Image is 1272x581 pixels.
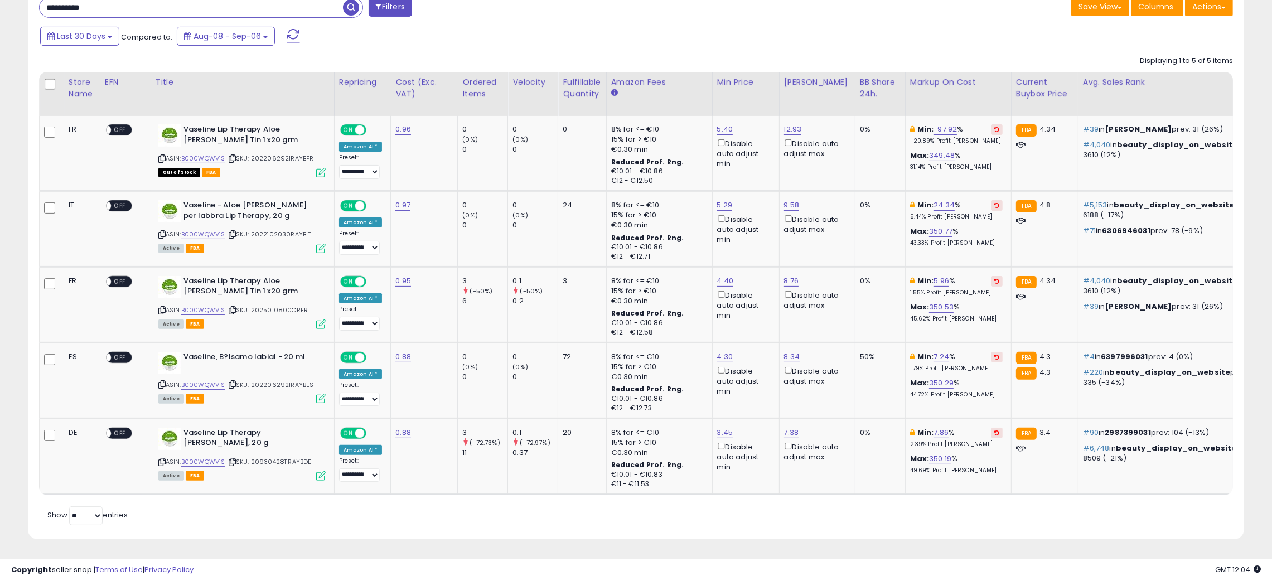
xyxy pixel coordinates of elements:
div: BB Share 24h. [860,76,901,100]
a: 7.24 [934,351,949,362]
p: -20.89% Profit [PERSON_NAME] [910,137,1003,145]
div: Disable auto adjust max [784,440,847,462]
div: Displaying 1 to 5 of 5 items [1140,56,1233,66]
div: 11 [462,448,507,458]
div: Min Price [717,76,775,88]
div: % [910,378,1003,399]
span: All listings currently available for purchase on Amazon [158,244,184,253]
div: Disable auto adjust min [717,137,771,169]
div: Preset: [339,154,383,178]
a: B000WQWV1S [181,154,225,163]
a: B000WQWV1S [181,306,225,315]
a: 8.76 [784,275,799,287]
div: 3 [563,276,597,286]
div: 3 [462,428,507,438]
b: Max: [910,302,930,312]
b: Min: [917,351,934,362]
span: [PERSON_NAME] [1105,124,1172,134]
div: FR [69,124,91,134]
span: #6,748 [1083,443,1110,453]
div: 15% for > €10 [611,210,704,220]
a: 0.97 [395,200,410,211]
div: Markup on Cost [910,76,1007,88]
p: in prev: 3610 (12%) [1083,140,1257,160]
span: OFF [364,277,382,286]
img: 31pFkmG4hZL._SL40_.jpg [158,352,181,374]
div: €0.30 min [611,372,704,382]
div: 24 [563,200,597,210]
span: #4,040 [1083,275,1111,286]
div: €10.01 - €10.86 [611,394,704,404]
a: 5.96 [934,275,949,287]
div: Repricing [339,76,386,88]
div: IT [69,200,91,210]
span: 4.34 [1039,124,1056,134]
small: (0%) [512,211,528,220]
div: €10.01 - €10.83 [611,470,704,480]
span: All listings currently available for purchase on Amazon [158,394,184,404]
div: % [910,200,1003,221]
div: €10.01 - €10.86 [611,318,704,328]
div: FR [69,276,91,286]
span: All listings that are currently out of stock and unavailable for purchase on Amazon [158,168,200,177]
span: | SKU: 2022102030RAYBIT [227,230,311,239]
small: (0%) [462,211,478,220]
p: 2.39% Profit [PERSON_NAME] [910,440,1003,448]
span: #39 [1083,301,1099,312]
span: #71 [1083,225,1096,236]
small: (0%) [462,135,478,144]
div: 6 [462,296,507,306]
b: Reduced Prof. Rng. [611,460,684,469]
div: Avg. Sales Rank [1083,76,1261,88]
div: 0 [462,220,507,230]
div: Amazon AI * [339,217,383,227]
span: ON [341,352,355,362]
a: Privacy Policy [144,564,194,575]
span: #4,040 [1083,139,1111,150]
div: Preset: [339,230,383,254]
b: Max: [910,377,930,388]
div: 15% for > €10 [611,134,704,144]
div: €0.30 min [611,448,704,458]
div: 0% [860,124,897,134]
span: Last 30 Days [57,31,105,42]
span: #4 [1083,351,1095,362]
a: 350.29 [929,377,954,389]
div: 0 [462,200,507,210]
span: 4.3 [1039,367,1051,377]
b: Vaseline Lip Therapy [PERSON_NAME], 20 g [183,428,319,451]
div: 0 [512,144,558,154]
p: in prev: 8509 (-21%) [1083,443,1257,463]
span: OFF [364,125,382,135]
div: Amazon AI * [339,293,383,303]
a: 0.88 [395,351,411,362]
div: % [910,454,1003,475]
div: seller snap | | [11,565,194,575]
div: 8% for <= €10 [611,276,704,286]
div: 72 [563,352,597,362]
div: €11 - €11.53 [611,480,704,489]
span: Aug-08 - Sep-06 [194,31,261,42]
p: 1.55% Profit [PERSON_NAME] [910,289,1003,297]
p: 45.62% Profit [PERSON_NAME] [910,315,1003,323]
div: 0 [462,352,507,362]
a: 4.40 [717,275,734,287]
div: €12 - €12.73 [611,404,704,413]
p: in prev: 78 (-9%) [1083,226,1257,236]
b: Reduced Prof. Rng. [611,384,684,394]
div: 0 [512,352,558,362]
p: in prev: 335 (-34%) [1083,367,1257,388]
div: Preset: [339,306,383,330]
div: 50% [860,352,897,362]
div: 0.1 [512,428,558,438]
div: 15% for > €10 [611,438,704,448]
div: Amazon AI * [339,142,383,152]
small: FBA [1016,352,1037,364]
div: €0.30 min [611,144,704,154]
span: 6306946031 [1102,225,1150,236]
small: (0%) [512,362,528,371]
a: 0.95 [395,275,411,287]
div: % [910,428,1003,448]
span: OFF [364,352,382,362]
div: 0% [860,200,897,210]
